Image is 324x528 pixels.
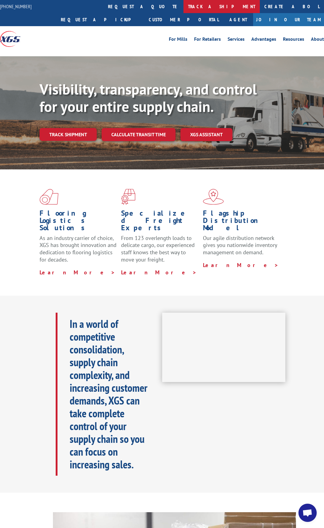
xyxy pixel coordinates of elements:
a: Request a pickup [56,13,144,26]
div: Open chat [298,504,317,522]
a: Join Our Team [253,13,324,26]
a: For Mills [169,37,187,43]
a: About [311,37,324,43]
h1: Flooring Logistics Solutions [40,210,117,234]
h1: Specialized Freight Experts [121,210,198,234]
a: XGS ASSISTANT [180,128,232,141]
a: Learn More > [40,269,115,276]
a: Customer Portal [144,13,223,26]
a: For Retailers [194,37,221,43]
span: As an industry carrier of choice, XGS has brought innovation and dedication to flooring logistics... [40,234,117,263]
a: Resources [283,37,304,43]
img: xgs-icon-flagship-distribution-model-red [203,189,224,205]
iframe: XGS Logistics Solutions [162,313,286,382]
p: From 123 overlength loads to delicate cargo, our experienced staff knows the best way to move you... [121,234,198,269]
a: Track shipment [40,128,97,141]
a: Advantages [251,37,276,43]
a: Calculate transit time [102,128,176,141]
h1: Flagship Distribution Model [203,210,280,234]
a: Agent [223,13,253,26]
a: Services [228,37,245,43]
a: Learn More > [121,269,197,276]
b: In a world of competitive consolidation, supply chain complexity, and increasing customer demands... [70,317,148,471]
a: Learn More > [203,262,279,269]
span: Our agile distribution network gives you nationwide inventory management on demand. [203,234,277,256]
img: xgs-icon-focused-on-flooring-red [121,189,135,205]
img: xgs-icon-total-supply-chain-intelligence-red [40,189,58,205]
b: Visibility, transparency, and control for your entire supply chain. [40,80,257,116]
